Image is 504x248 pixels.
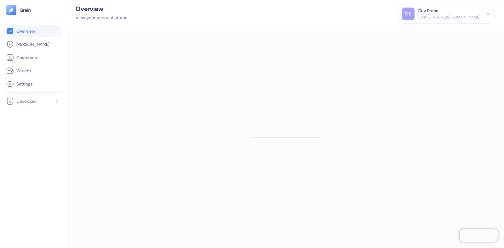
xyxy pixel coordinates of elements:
[16,28,35,34] span: Overview
[16,68,31,74] span: Wallets
[6,5,16,15] img: logo-tablet-V2.svg
[460,229,498,242] iframe: Chatra live chat
[6,80,60,88] a: Settings
[76,6,127,12] div: Overview
[6,67,60,74] a: Wallets
[6,27,60,35] a: Overview
[418,14,480,20] div: [EMAIL_ADDRESS][DOMAIN_NAME]
[16,98,37,104] span: Developer
[6,41,60,48] a: [PERSON_NAME]
[76,14,127,21] div: View your account status
[6,54,60,61] a: Customers
[16,41,49,47] span: [PERSON_NAME]
[402,8,415,20] div: DS
[16,54,38,61] span: Customers
[16,81,33,87] span: Settings
[20,8,31,12] img: logo
[418,8,438,14] div: Dev Stuba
